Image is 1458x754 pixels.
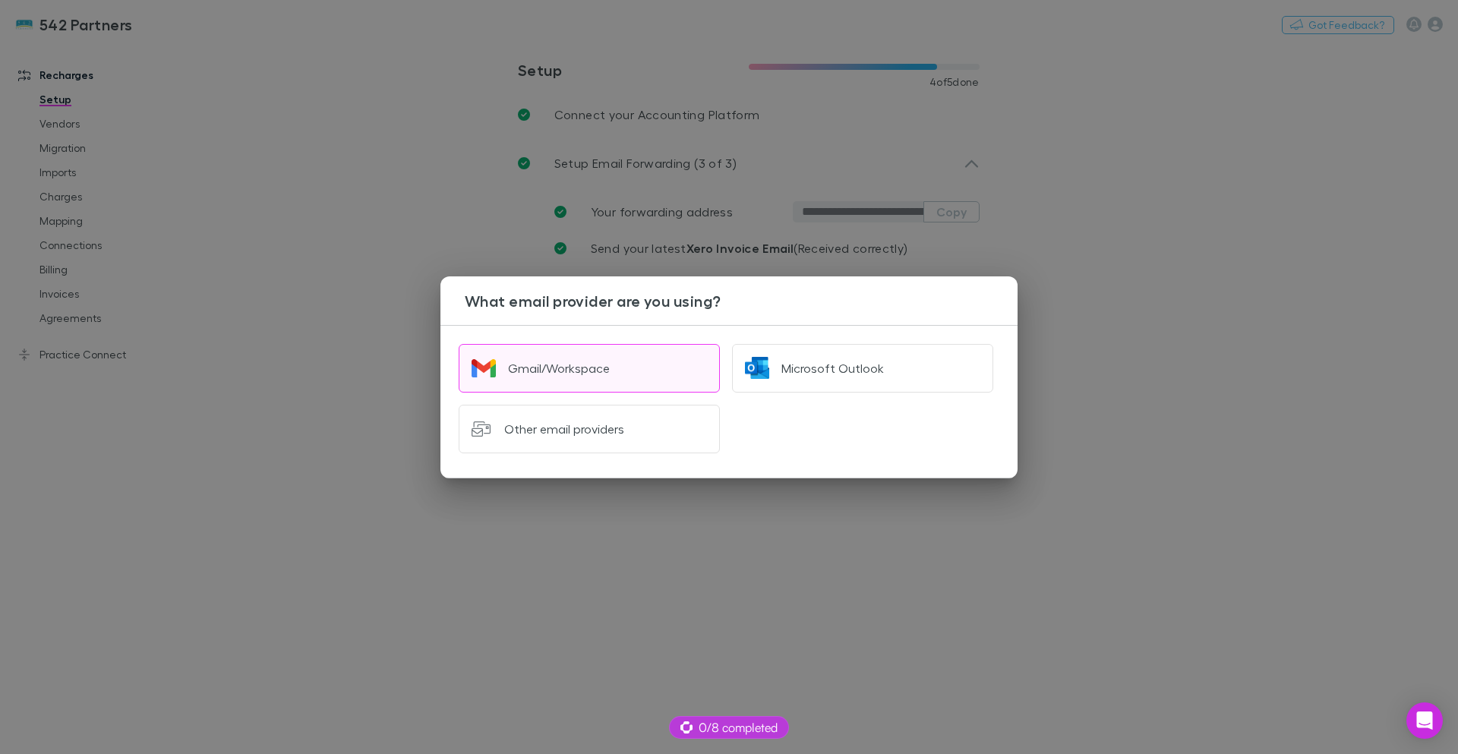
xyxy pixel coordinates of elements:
div: Other email providers [504,421,624,437]
div: Gmail/Workspace [508,361,610,376]
button: Gmail/Workspace [459,344,720,393]
div: Open Intercom Messenger [1406,702,1443,739]
img: Gmail/Workspace's Logo [472,356,496,380]
div: Microsoft Outlook [781,361,884,376]
h3: What email provider are you using? [465,292,1018,310]
button: Microsoft Outlook [732,344,993,393]
img: Microsoft Outlook's Logo [745,356,769,380]
button: Other email providers [459,405,720,453]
